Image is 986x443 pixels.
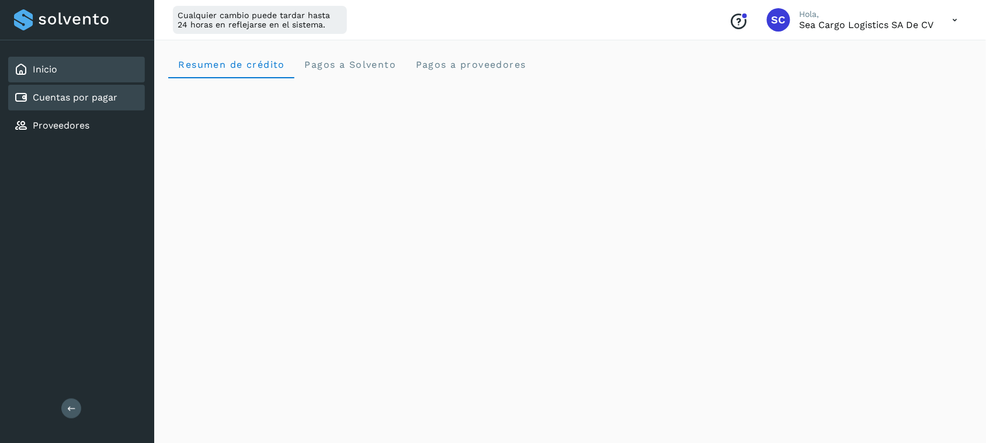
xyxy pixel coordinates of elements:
span: Pagos a Solvento [304,59,396,70]
span: Pagos a proveedores [415,59,526,70]
div: Inicio [8,57,145,82]
div: Cuentas por pagar [8,85,145,110]
a: Cuentas por pagar [33,92,117,103]
a: Inicio [33,64,57,75]
p: Hola, [800,9,934,19]
span: Resumen de crédito [178,59,285,70]
p: Sea Cargo Logistics SA de CV [800,19,934,30]
div: Proveedores [8,113,145,139]
a: Proveedores [33,120,89,131]
div: Cualquier cambio puede tardar hasta 24 horas en reflejarse en el sistema. [173,6,347,34]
